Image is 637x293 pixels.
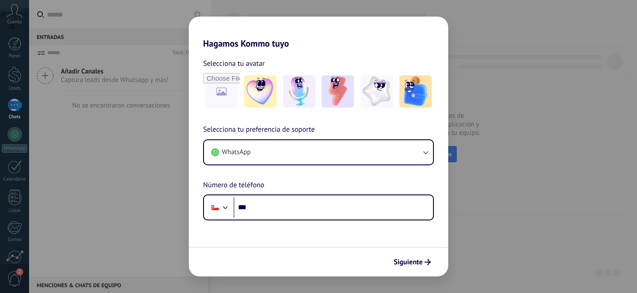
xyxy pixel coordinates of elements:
[203,58,265,69] span: Selecciona tu avatar
[399,75,432,108] img: -5.jpeg
[394,259,423,265] span: Siguiente
[203,180,264,191] span: Número de teléfono
[361,75,393,108] img: -4.jpeg
[390,254,435,270] button: Siguiente
[189,17,448,49] h2: Hagamos Kommo tuyo
[283,75,315,108] img: -2.jpeg
[222,148,251,157] span: WhatsApp
[322,75,354,108] img: -3.jpeg
[203,124,315,136] span: Selecciona tu preferencia de soporte
[207,198,224,217] div: Chile: + 56
[244,75,276,108] img: -1.jpeg
[204,140,433,164] button: WhatsApp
